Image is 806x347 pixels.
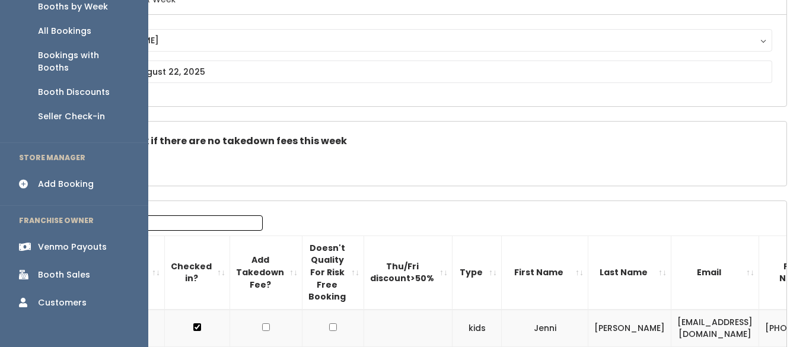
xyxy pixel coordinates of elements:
[230,235,302,309] th: Add Takedown Fee?: activate to sort column ascending
[671,235,759,309] th: Email: activate to sort column ascending
[38,178,94,190] div: Add Booking
[165,235,230,309] th: Checked in?: activate to sort column ascending
[588,235,671,309] th: Last Name: activate to sort column ascending
[38,25,91,37] div: All Bookings
[502,235,588,309] th: First Name: activate to sort column ascending
[38,241,107,253] div: Venmo Payouts
[671,310,759,347] td: [EMAIL_ADDRESS][DOMAIN_NAME]
[68,215,263,231] label: Search:
[302,235,364,309] th: Doesn't Quality For Risk Free Booking : activate to sort column ascending
[453,235,502,309] th: Type: activate to sort column ascending
[75,61,772,83] input: August 16 - August 22, 2025
[38,297,87,309] div: Customers
[75,136,772,147] h5: Check this box if there are no takedown fees this week
[38,86,110,98] div: Booth Discounts
[502,310,588,347] td: Jenni
[75,29,772,52] button: [PERSON_NAME]
[111,215,263,231] input: Search:
[364,235,453,309] th: Thu/Fri discount&gt;50%: activate to sort column ascending
[453,310,502,347] td: kids
[87,34,761,47] div: [PERSON_NAME]
[38,110,105,123] div: Seller Check-in
[588,310,671,347] td: [PERSON_NAME]
[38,49,129,74] div: Bookings with Booths
[38,269,90,281] div: Booth Sales
[38,1,108,13] div: Booths by Week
